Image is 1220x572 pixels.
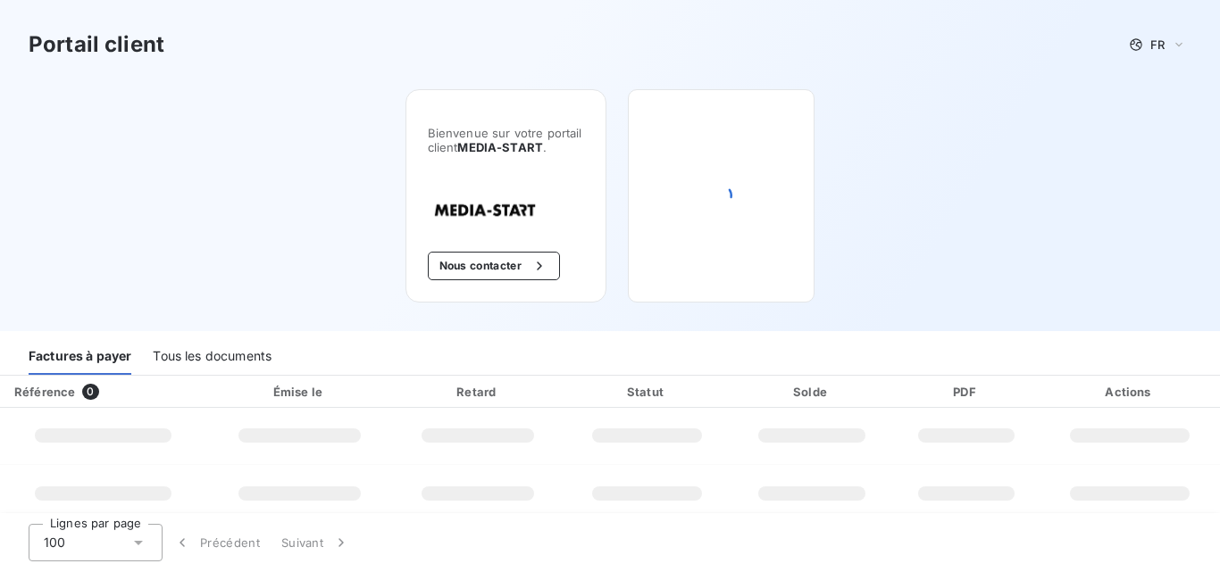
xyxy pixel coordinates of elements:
[153,337,272,375] div: Tous les documents
[29,29,164,61] h3: Portail client
[14,385,75,399] div: Référence
[457,140,543,154] span: MEDIA-START
[1043,383,1216,401] div: Actions
[29,337,131,375] div: Factures à payer
[734,383,890,401] div: Solde
[163,524,271,561] button: Précédent
[397,383,560,401] div: Retard
[210,383,389,401] div: Émise le
[82,384,98,400] span: 0
[271,524,361,561] button: Suivant
[428,252,560,280] button: Nous contacter
[428,197,542,223] img: Company logo
[567,383,727,401] div: Statut
[428,126,584,154] span: Bienvenue sur votre portail client .
[897,383,1036,401] div: PDF
[44,534,65,551] span: 100
[1150,37,1165,52] span: FR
